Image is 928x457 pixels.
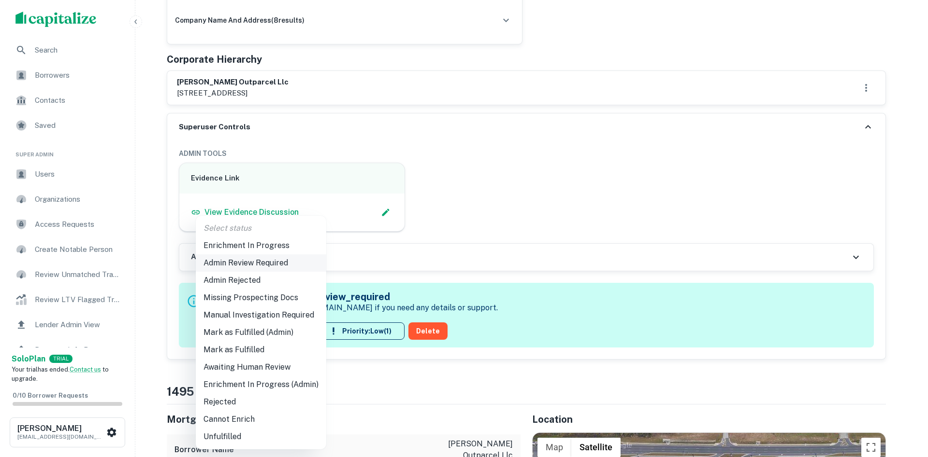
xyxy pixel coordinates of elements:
li: Enrichment In Progress (Admin) [196,376,326,393]
iframe: Chat Widget [880,380,928,426]
li: Awaiting Human Review [196,359,326,376]
li: Enrichment In Progress [196,237,326,254]
li: Cannot Enrich [196,411,326,428]
li: Admin Review Required [196,254,326,272]
li: Mark as Fulfilled (Admin) [196,324,326,341]
li: Missing Prospecting Docs [196,289,326,306]
li: Rejected [196,393,326,411]
li: Unfulfilled [196,428,326,445]
li: Mark as Fulfilled [196,341,326,359]
li: Admin Rejected [196,272,326,289]
li: Manual Investigation Required [196,306,326,324]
